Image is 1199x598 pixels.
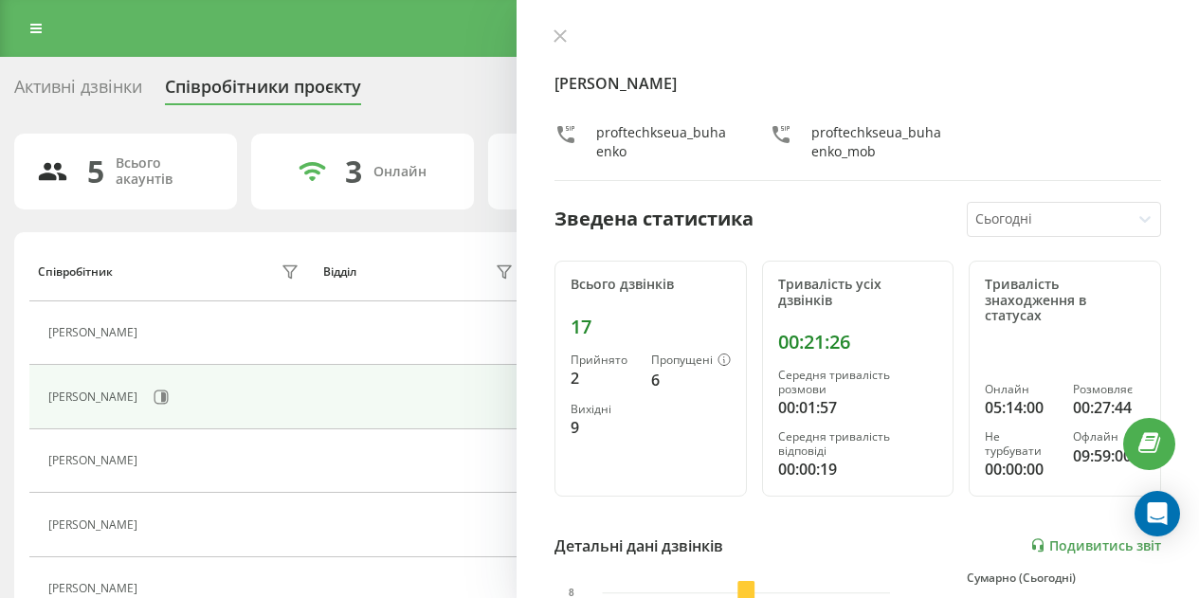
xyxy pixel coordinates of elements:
[596,123,732,161] div: proftechkseua_buhaenko
[985,430,1057,458] div: Не турбувати
[323,265,356,279] div: Відділ
[116,155,214,188] div: Всього акаунтів
[1073,444,1145,467] div: 09:59:00
[48,582,142,595] div: [PERSON_NAME]
[985,396,1057,419] div: 05:14:00
[48,326,142,339] div: [PERSON_NAME]
[14,77,142,106] div: Активні дзвінки
[554,535,723,557] div: Детальні дані дзвінків
[778,331,938,353] div: 00:21:26
[1030,537,1161,553] a: Подивитись звіт
[778,396,938,419] div: 00:01:57
[1073,383,1145,396] div: Розмовляє
[554,72,1161,95] h4: [PERSON_NAME]
[345,154,362,190] div: 3
[48,454,142,467] div: [PERSON_NAME]
[569,588,574,598] text: 8
[967,571,1161,585] div: Сумарно (Сьогодні)
[48,390,142,404] div: [PERSON_NAME]
[778,458,938,480] div: 00:00:19
[38,265,113,279] div: Співробітник
[1073,430,1145,444] div: Офлайн
[651,353,731,369] div: Пропущені
[778,430,938,458] div: Середня тривалість відповіді
[165,77,361,106] div: Співробітники проєкту
[985,383,1057,396] div: Онлайн
[48,518,142,532] div: [PERSON_NAME]
[373,164,427,180] div: Онлайн
[985,458,1057,480] div: 00:00:00
[1135,491,1180,536] div: Open Intercom Messenger
[571,353,636,367] div: Прийнято
[87,154,104,190] div: 5
[1073,396,1145,419] div: 00:27:44
[651,369,731,391] div: 6
[811,123,947,161] div: proftechkseua_buhaenko_mob
[554,205,754,233] div: Зведена статистика
[571,403,636,416] div: Вихідні
[571,416,636,439] div: 9
[571,277,731,293] div: Всього дзвінків
[778,277,938,309] div: Тривалість усіх дзвінків
[571,316,731,338] div: 17
[778,369,938,396] div: Середня тривалість розмови
[571,367,636,390] div: 2
[985,277,1145,324] div: Тривалість знаходження в статусах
